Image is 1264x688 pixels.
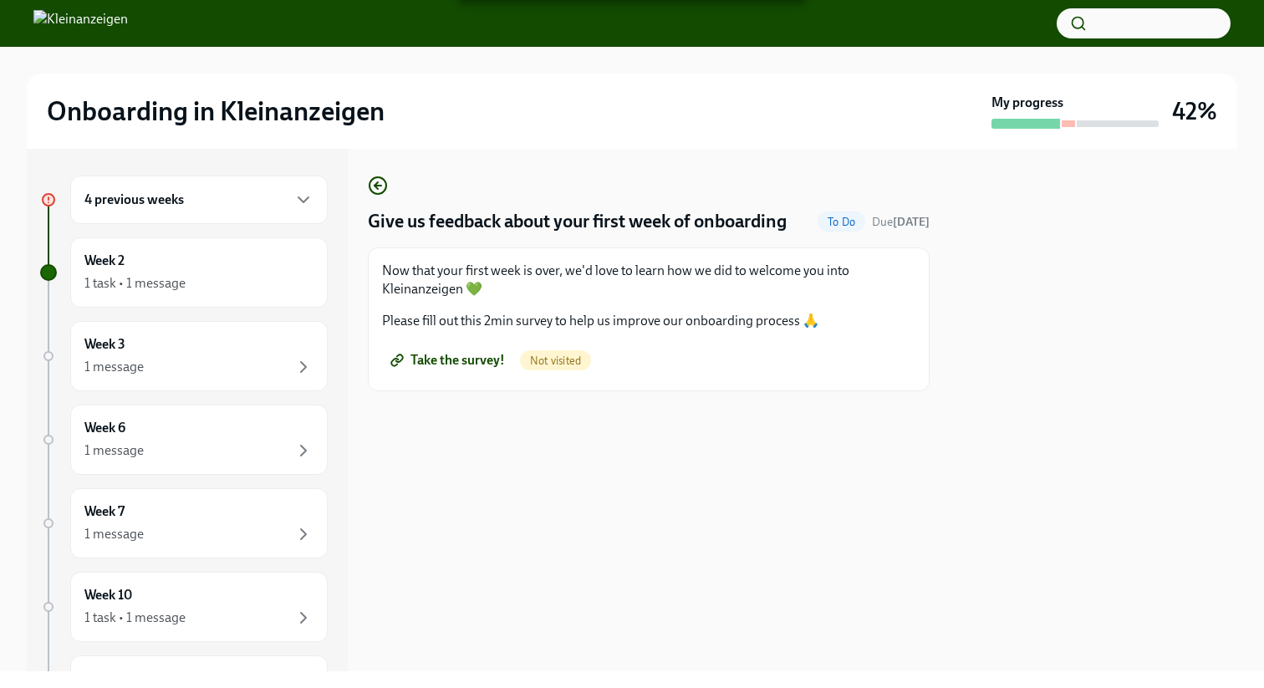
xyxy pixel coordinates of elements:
[33,10,128,37] img: Kleinanzeigen
[47,94,385,128] h2: Onboarding in Kleinanzeigen
[520,354,591,367] span: Not visited
[991,94,1063,112] strong: My progress
[84,441,144,460] div: 1 message
[40,237,328,308] a: Week 21 task • 1 message
[40,405,328,475] a: Week 61 message
[84,335,125,354] h6: Week 3
[394,352,505,369] span: Take the survey!
[893,215,930,229] strong: [DATE]
[84,525,144,543] div: 1 message
[84,609,186,627] div: 1 task • 1 message
[84,191,184,209] h6: 4 previous weeks
[84,274,186,293] div: 1 task • 1 message
[382,262,915,298] p: Now that your first week is over, we'd love to learn how we did to welcome you into Kleinanzeigen 💚
[40,572,328,642] a: Week 101 task • 1 message
[84,586,132,604] h6: Week 10
[818,216,865,228] span: To Do
[1172,96,1217,126] h3: 42%
[40,321,328,391] a: Week 31 message
[84,670,130,688] h6: Week 11
[84,358,144,376] div: 1 message
[872,214,930,230] span: September 12th, 2025 08:10
[70,176,328,224] div: 4 previous weeks
[382,312,915,330] p: Please fill out this 2min survey to help us improve our onboarding process 🙏
[382,344,517,377] a: Take the survey!
[84,502,125,521] h6: Week 7
[40,488,328,558] a: Week 71 message
[872,215,930,229] span: Due
[368,209,787,234] h4: Give us feedback about your first week of onboarding
[84,252,125,270] h6: Week 2
[84,419,125,437] h6: Week 6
